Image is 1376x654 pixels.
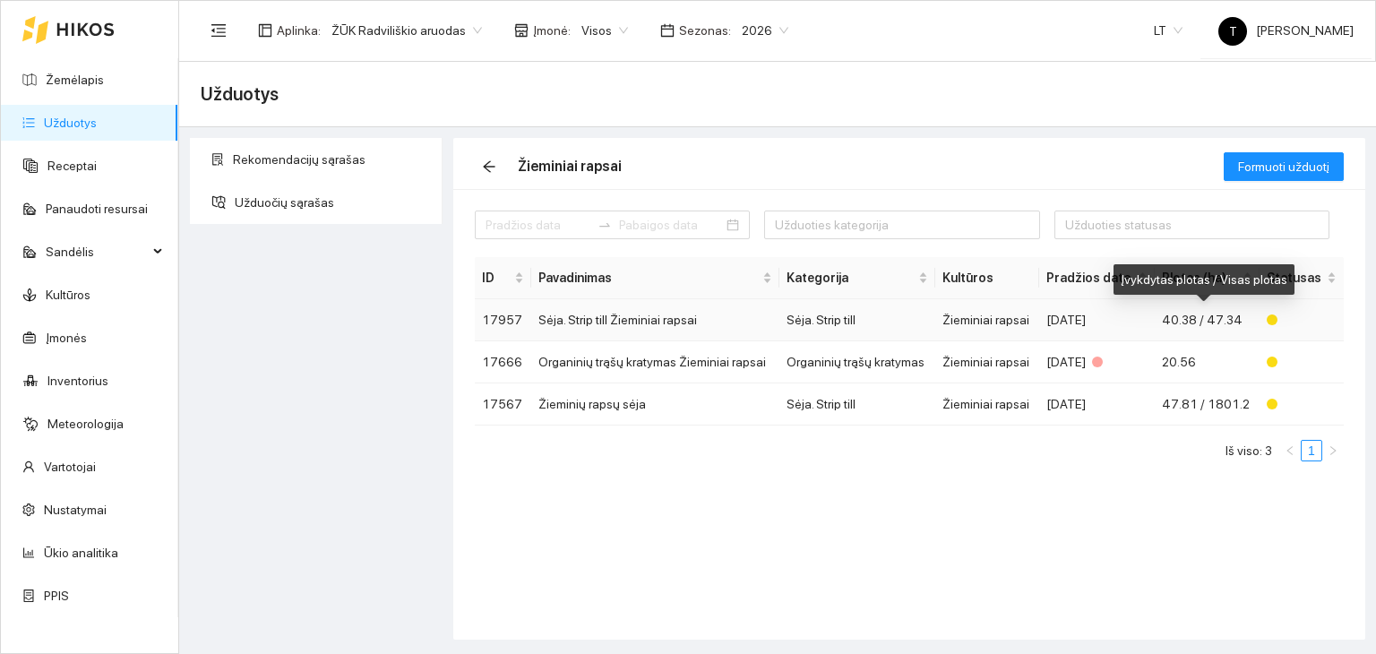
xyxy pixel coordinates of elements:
span: Užduočių sąrašas [235,185,428,220]
td: 17567 [475,383,531,426]
button: Formuoti užduotį [1224,152,1344,181]
td: Žieminių rapsų sėja [531,383,779,426]
a: Žemėlapis [46,73,104,87]
span: to [598,218,612,232]
a: Įmonės [46,331,87,345]
span: layout [258,23,272,38]
span: Įmonė : [533,21,571,40]
th: this column's title is Kategorija,this column is sortable [779,257,935,299]
input: Pabaigos data [619,215,724,235]
button: menu-fold [201,13,236,48]
a: Panaudoti resursai [46,202,148,216]
span: [PERSON_NAME] [1218,23,1354,38]
span: swap-right [598,218,612,232]
span: Sandėlis [46,234,148,270]
span: 2026 [742,17,788,44]
button: right [1322,440,1344,461]
th: Kultūros [935,257,1039,299]
td: Sėja. Strip till [779,299,935,341]
span: T [1229,17,1237,46]
span: Kategorija [787,268,915,288]
th: this column's title is Statusas,this column is sortable [1260,257,1344,299]
span: left [1285,445,1295,456]
a: Užduotys [44,116,97,130]
span: arrow-left [476,159,503,174]
button: arrow-left [475,152,503,181]
td: 17666 [475,341,531,383]
td: Organinių trąšų kratymas Žieminiai rapsai [531,341,779,383]
span: 47.81 / 1801.2 [1162,397,1250,411]
a: Inventorius [47,374,108,388]
span: ŽŪK Radviliškio aruodas [331,17,482,44]
div: [DATE] [1046,394,1147,414]
td: Žieminiai rapsai [935,341,1039,383]
span: right [1328,445,1338,456]
a: Ūkio analitika [44,546,118,560]
td: 17957 [475,299,531,341]
li: Atgal [1279,440,1301,461]
th: this column's title is Plotas (ha),this column is sortable [1155,257,1260,299]
span: 40.38 / 47.34 [1162,313,1243,327]
td: Žieminiai rapsai [935,299,1039,341]
span: Sezonas : [679,21,731,40]
li: Pirmyn [1322,440,1344,461]
span: menu-fold [211,22,227,39]
td: Sėja. Strip till [779,383,935,426]
span: solution [211,153,224,166]
th: this column's title is Pradžios data,this column is sortable [1039,257,1154,299]
span: ID [482,268,511,288]
span: LT [1154,17,1182,44]
td: Organinių trąšų kratymas [779,341,935,383]
th: this column's title is Pavadinimas,this column is sortable [531,257,779,299]
a: Meteorologija [47,417,124,431]
td: Sėja. Strip till Žieminiai rapsai [531,299,779,341]
span: Formuoti užduotį [1238,157,1329,176]
a: Nustatymai [44,503,107,517]
a: 1 [1302,441,1321,460]
td: 20.56 [1155,341,1260,383]
td: Žieminiai rapsai [935,383,1039,426]
div: Įvykdytas plotas / Visas plotas [1114,264,1294,295]
span: Visos [581,17,628,44]
div: Žieminiai rapsai [518,155,622,177]
div: [DATE] [1046,352,1147,372]
div: [DATE] [1046,310,1147,330]
th: this column's title is ID,this column is sortable [475,257,531,299]
span: Statusas [1267,268,1323,288]
a: PPIS [44,589,69,603]
input: Pradžios data [486,215,590,235]
span: shop [514,23,529,38]
button: left [1279,440,1301,461]
span: Užduotys [201,80,279,108]
span: Rekomendacijų sąrašas [233,142,428,177]
li: Iš viso: 3 [1225,440,1272,461]
a: Vartotojai [44,460,96,474]
span: Pradžios data [1046,268,1133,288]
a: Kultūros [46,288,90,302]
li: 1 [1301,440,1322,461]
a: Receptai [47,159,97,173]
span: Aplinka : [277,21,321,40]
span: calendar [660,23,675,38]
span: Pavadinimas [538,268,759,288]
